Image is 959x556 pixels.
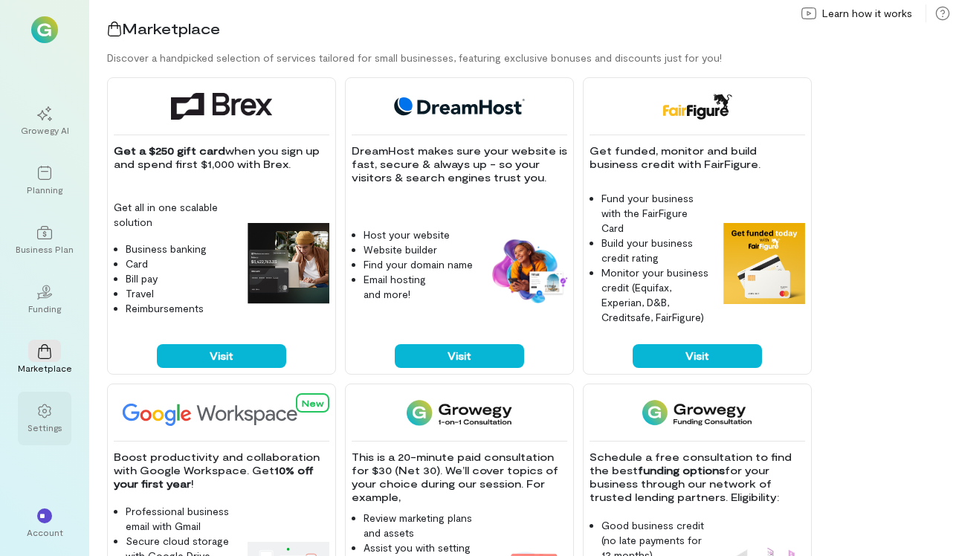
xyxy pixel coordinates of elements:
a: Planning [18,154,71,207]
img: Brex feature [248,223,329,305]
strong: 10% off your first year [114,464,317,490]
div: Discover a handpicked selection of services tailored for small businesses, featuring exclusive bo... [107,51,959,65]
p: DreamHost makes sure your website is fast, secure & always up - so your visitors & search engines... [352,144,567,184]
div: Growegy AI [21,124,69,136]
p: Get funded, monitor and build business credit with FairFigure. [590,144,805,171]
p: when you sign up and spend first $1,000 with Brex. [114,144,329,171]
p: Get all in one scalable solution [114,200,236,230]
li: Card [126,256,236,271]
p: This is a 20-minute paid consultation for $30 (Net 30). We’ll cover topics of your choice during ... [352,450,567,504]
span: Learn how it works [822,6,912,21]
a: Growegy AI [18,94,71,148]
div: Account [27,526,63,538]
li: Email hosting and more! [364,272,474,302]
div: Planning [27,184,62,195]
li: Find your domain name [364,257,474,272]
li: Business banking [126,242,236,256]
div: Settings [28,421,62,433]
div: Marketplace [18,362,72,374]
span: New [302,398,323,408]
div: Funding [28,303,61,314]
button: Visit [157,344,286,368]
a: Funding [18,273,71,326]
a: Business Plan [18,213,71,267]
button: Visit [633,344,762,368]
img: DreamHost [389,93,530,120]
div: Business Plan [16,243,74,255]
strong: Get a $250 gift card [114,144,225,157]
a: Settings [18,392,71,445]
img: FairFigure feature [723,223,805,305]
img: Google Workspace [114,399,332,426]
li: Reimbursements [126,301,236,316]
img: Funding Consultation [642,399,752,426]
p: Boost productivity and collaboration with Google Workspace. Get ! [114,450,329,491]
button: Visit [395,344,524,368]
img: Brex [171,93,272,120]
li: Build your business credit rating [601,236,711,265]
li: Professional business email with Gmail [126,504,236,534]
li: Review marketing plans and assets [364,511,474,540]
li: Host your website [364,227,474,242]
a: Marketplace [18,332,71,386]
span: Marketplace [122,19,220,37]
strong: funding options [638,464,725,476]
img: FairFigure [662,93,732,120]
li: Bill pay [126,271,236,286]
img: 1-on-1 Consultation [407,399,511,426]
img: DreamHost feature [485,236,567,305]
p: Schedule a free consultation to find the best for your business through our network of trusted le... [590,450,805,504]
li: Travel [126,286,236,301]
li: Website builder [364,242,474,257]
li: Monitor your business credit (Equifax, Experian, D&B, Creditsafe, FairFigure) [601,265,711,325]
li: Fund your business with the FairFigure Card [601,191,711,236]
